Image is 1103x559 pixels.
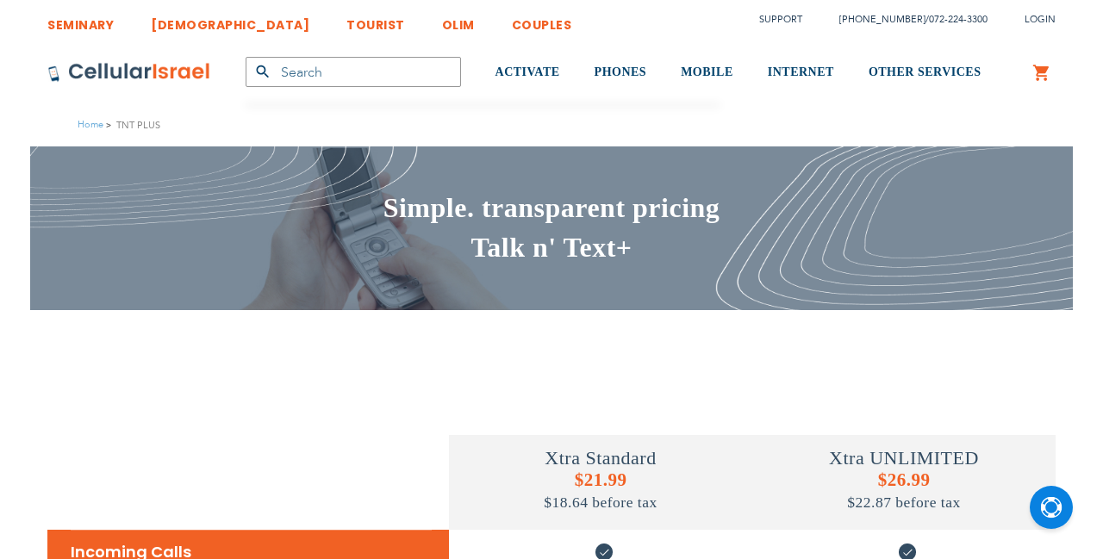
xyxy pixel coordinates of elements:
strong: TNT PLUS [116,117,160,134]
span: ACTIVATE [495,65,560,78]
h5: $26.99 [752,469,1056,512]
a: COUPLES [512,4,572,36]
span: PHONES [595,65,647,78]
h2: Simple. transparent pricing [47,189,1056,228]
span: INTERNET [768,65,834,78]
span: $22.87 before tax [847,494,960,511]
h4: Xtra Standard [449,447,752,469]
a: MOBILE [681,40,733,105]
a: [DEMOGRAPHIC_DATA] [151,4,309,36]
span: MOBILE [681,65,733,78]
a: INTERNET [768,40,834,105]
li: / [822,7,988,32]
a: PHONES [595,40,647,105]
a: 072-224-3300 [929,13,988,26]
a: [PHONE_NUMBER] [839,13,925,26]
a: Home [78,118,103,131]
h5: $21.99 [449,469,752,512]
input: Search [246,57,461,87]
h4: Xtra UNLIMITED [752,447,1056,469]
span: $18.64 before tax [544,494,657,511]
img: Cellular Israel Logo [47,62,211,83]
span: OTHER SERVICES [869,65,981,78]
a: OTHER SERVICES [869,40,981,105]
a: TOURIST [346,4,405,36]
a: ACTIVATE [495,40,560,105]
h2: Talk n' Text+ [47,228,1056,268]
a: Support [759,13,802,26]
a: OLIM [442,4,475,36]
a: SEMINARY [47,4,114,36]
span: Login [1025,13,1056,26]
